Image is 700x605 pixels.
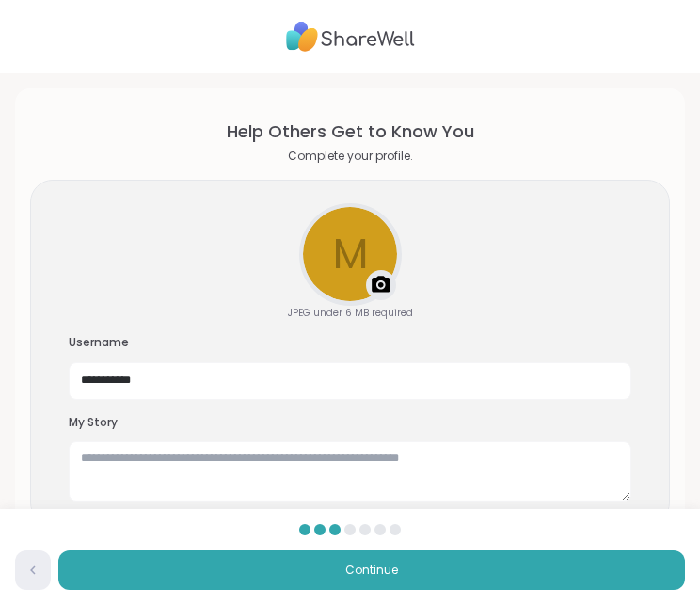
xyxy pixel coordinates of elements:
span: Continue [345,562,398,579]
h1: Help Others Get to Know You [227,119,474,144]
div: JPEG under 6 MB required [288,306,413,320]
h3: Username [69,335,631,351]
button: Continue [58,550,685,590]
h2: Complete your profile. [288,148,413,165]
h3: My Story [69,415,631,431]
img: ShareWell Logo [286,15,415,58]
